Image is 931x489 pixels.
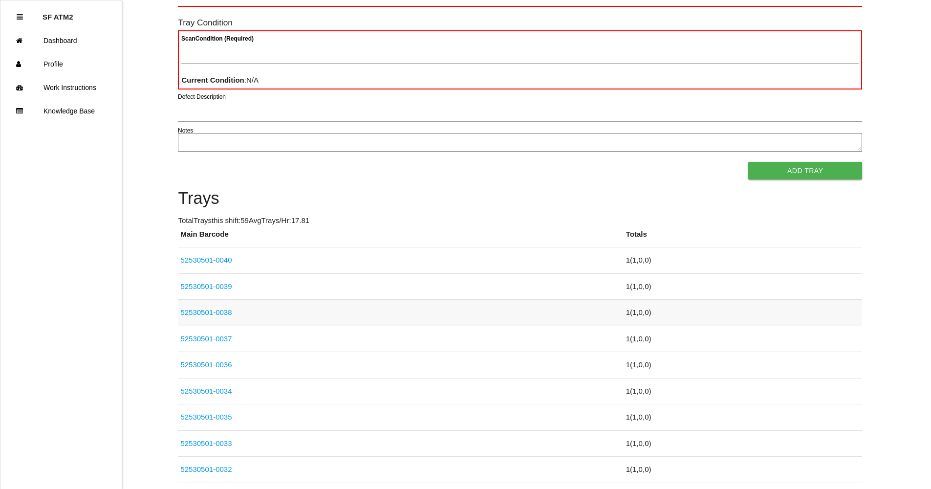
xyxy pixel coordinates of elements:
[17,5,23,29] div: Close
[180,360,232,369] a: 52530501-0036
[180,308,232,316] a: 52530501-0038
[624,378,863,404] td: 1 ( 1 , 0 , 0 )
[178,126,193,135] label: Notes
[0,52,122,76] a: Profile
[180,282,232,290] a: 52530501-0039
[624,300,863,326] td: 1 ( 1 , 0 , 0 )
[0,99,122,123] a: Knowledge Base
[624,404,863,431] td: 1 ( 1 , 0 , 0 )
[624,326,863,352] td: 1 ( 1 , 0 , 0 )
[624,273,863,300] td: 1 ( 1 , 0 , 0 )
[180,465,232,473] a: 52530501-0032
[180,439,232,447] a: 52530501-0033
[178,215,862,226] p: Total Trays this shift: 59 Avg Trays /Hr: 17.81
[181,76,259,84] span: : N/A
[180,334,232,343] a: 52530501-0037
[624,457,863,483] td: 1 ( 1 , 0 , 0 )
[178,189,862,208] h4: Trays
[181,76,244,84] b: Current Condition
[624,247,863,274] td: 1 ( 1 , 0 , 0 )
[43,5,73,21] p: SF ATM2
[178,18,862,27] h6: Tray Condition
[180,413,232,421] a: 52530501-0035
[180,256,232,264] a: 52530501-0040
[181,35,254,42] b: Scan Condition (Required)
[0,76,122,99] a: Work Instructions
[748,162,862,179] button: Add Tray
[180,387,232,395] a: 52530501-0034
[178,229,623,247] th: Main Barcode
[624,430,863,457] td: 1 ( 1 , 0 , 0 )
[0,29,122,52] a: Dashboard
[624,229,863,247] th: Totals
[178,92,226,101] label: Defect Description
[624,352,863,378] td: 1 ( 1 , 0 , 0 )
